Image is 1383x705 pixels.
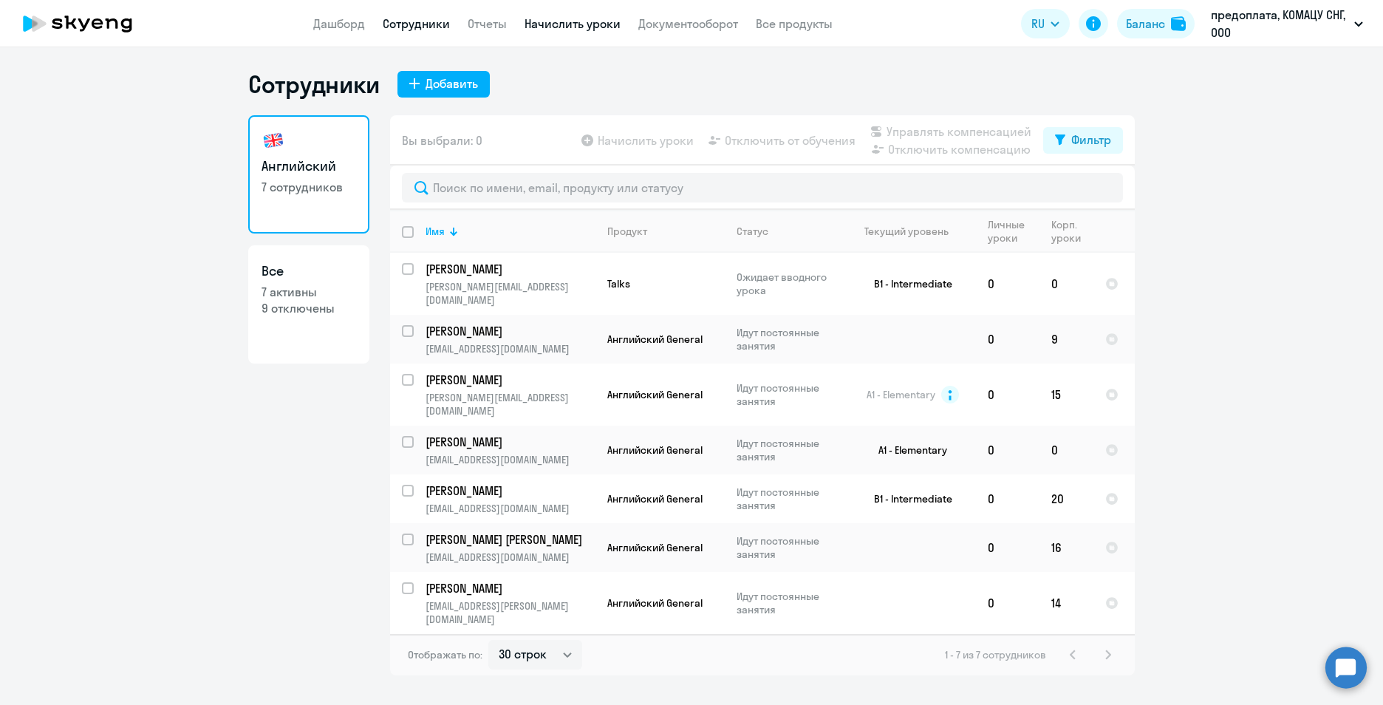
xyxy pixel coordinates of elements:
img: balance [1171,16,1186,31]
div: Текущий уровень [864,225,949,238]
p: Идут постоянные занятия [737,590,838,616]
p: [EMAIL_ADDRESS][DOMAIN_NAME] [426,342,595,355]
p: Идут постоянные занятия [737,381,838,408]
span: RU [1031,15,1045,33]
a: [PERSON_NAME] [PERSON_NAME] [426,531,595,548]
td: A1 - Elementary [839,426,976,474]
div: Добавить [426,75,478,92]
div: Статус [737,225,768,238]
span: A1 - Elementary [867,388,935,401]
a: [PERSON_NAME] [426,261,595,277]
p: 7 активны [262,284,356,300]
a: Все7 активны9 отключены [248,245,369,364]
h1: Сотрудники [248,69,380,99]
div: Имя [426,225,445,238]
a: Дашборд [313,16,365,31]
p: [PERSON_NAME] [426,483,593,499]
span: Английский General [607,388,703,401]
a: Английский7 сотрудников [248,115,369,234]
div: Текущий уровень [850,225,975,238]
p: 7 сотрудников [262,179,356,195]
a: Все продукты [756,16,833,31]
div: Корп. уроки [1051,218,1081,245]
span: Английский General [607,492,703,505]
p: [PERSON_NAME] [426,323,593,339]
div: Корп. уроки [1051,218,1093,245]
p: Идут постоянные занятия [737,534,838,561]
a: Начислить уроки [525,16,621,31]
td: 0 [976,315,1039,364]
h3: Английский [262,157,356,176]
button: Балансbalance [1117,9,1195,38]
p: [PERSON_NAME] [426,261,593,277]
h3: Все [262,262,356,281]
td: 0 [976,426,1039,474]
td: 16 [1039,523,1093,572]
div: Имя [426,225,595,238]
td: 0 [1039,426,1093,474]
td: 0 [976,474,1039,523]
a: Отчеты [468,16,507,31]
td: 9 [1039,315,1093,364]
div: Продукт [607,225,647,238]
button: RU [1021,9,1070,38]
span: 1 - 7 из 7 сотрудников [945,648,1046,661]
button: Добавить [397,71,490,98]
div: Личные уроки [988,218,1039,245]
button: предоплата, КОМАЦУ СНГ, ООО [1203,6,1370,41]
div: Личные уроки [988,218,1025,245]
p: [EMAIL_ADDRESS][DOMAIN_NAME] [426,453,595,466]
td: 0 [976,364,1039,426]
a: [PERSON_NAME] [426,372,595,388]
span: Talks [607,277,630,290]
div: Фильтр [1071,131,1111,149]
span: Английский General [607,541,703,554]
p: [PERSON_NAME][EMAIL_ADDRESS][DOMAIN_NAME] [426,391,595,418]
td: 0 [976,253,1039,315]
td: 0 [1039,253,1093,315]
span: Отображать по: [408,648,482,661]
div: Статус [737,225,838,238]
p: предоплата, КОМАЦУ СНГ, ООО [1211,6,1348,41]
p: [EMAIL_ADDRESS][DOMAIN_NAME] [426,502,595,515]
p: [PERSON_NAME] [426,372,593,388]
p: Ожидает вводного урока [737,270,838,297]
a: [PERSON_NAME] [426,483,595,499]
a: [PERSON_NAME] [426,580,595,596]
p: Идут постоянные занятия [737,437,838,463]
td: 15 [1039,364,1093,426]
div: Продукт [607,225,724,238]
a: Документооборот [638,16,738,31]
td: 0 [976,523,1039,572]
input: Поиск по имени, email, продукту или статусу [402,173,1123,202]
p: [PERSON_NAME] [426,434,593,450]
p: [PERSON_NAME][EMAIL_ADDRESS][DOMAIN_NAME] [426,280,595,307]
span: Английский General [607,443,703,457]
span: Английский General [607,333,703,346]
p: [EMAIL_ADDRESS][PERSON_NAME][DOMAIN_NAME] [426,599,595,626]
span: Английский General [607,596,703,610]
p: Идут постоянные занятия [737,486,838,512]
p: Идут постоянные занятия [737,326,838,352]
td: 14 [1039,572,1093,634]
button: Фильтр [1043,127,1123,154]
td: B1 - Intermediate [839,253,976,315]
p: 9 отключены [262,300,356,316]
span: Вы выбрали: 0 [402,132,482,149]
a: [PERSON_NAME] [426,323,595,339]
td: B1 - Intermediate [839,474,976,523]
p: [PERSON_NAME] [PERSON_NAME] [426,531,593,548]
td: 20 [1039,474,1093,523]
img: english [262,129,285,152]
td: 0 [976,572,1039,634]
a: [PERSON_NAME] [426,434,595,450]
p: [PERSON_NAME] [426,580,593,596]
div: Баланс [1126,15,1165,33]
a: Сотрудники [383,16,450,31]
p: [EMAIL_ADDRESS][DOMAIN_NAME] [426,551,595,564]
